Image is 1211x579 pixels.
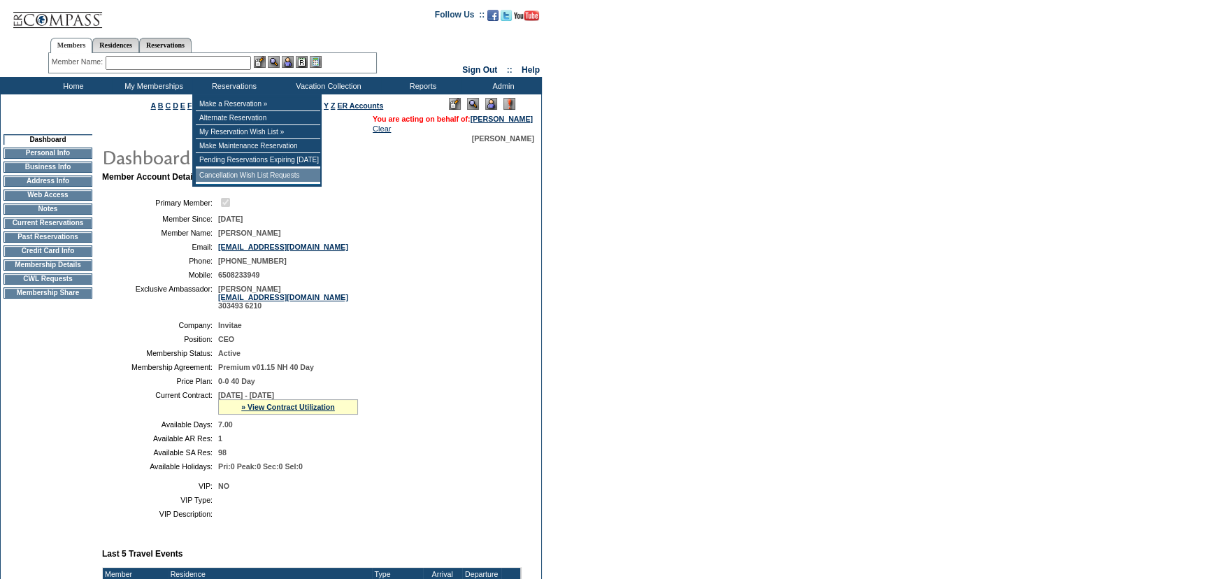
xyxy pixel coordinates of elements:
td: Past Reservations [3,231,92,243]
span: [DATE] [218,215,243,223]
td: Follow Us :: [435,8,485,25]
a: Y [324,101,329,110]
td: Cancellation Wish List Requests [196,169,320,183]
td: Primary Member: [108,196,213,209]
td: Membership Share [3,287,92,299]
td: My Reservation Wish List » [196,125,320,139]
td: Dashboard [3,134,92,145]
span: Premium v01.15 NH 40 Day [218,363,314,371]
span: 7.00 [218,420,233,429]
td: Position: [108,335,213,343]
td: Available Holidays: [108,462,213,471]
a: Z [331,101,336,110]
td: Reservations [192,77,273,94]
a: F [187,101,192,110]
td: Available AR Res: [108,434,213,443]
span: [PERSON_NAME] [472,134,534,143]
img: b_edit.gif [254,56,266,68]
td: Home [31,77,112,94]
td: Phone: [108,257,213,265]
img: Edit Mode [449,98,461,110]
td: Membership Status: [108,349,213,357]
td: Pending Reservations Expiring [DATE] [196,153,320,167]
span: 98 [218,448,227,457]
td: Admin [461,77,542,94]
b: Last 5 Travel Events [102,549,182,559]
td: Alternate Reservation [196,111,320,125]
td: Current Reservations [3,217,92,229]
img: View [268,56,280,68]
img: Become our fan on Facebook [487,10,499,21]
span: NO [218,482,229,490]
span: [PHONE_NUMBER] [218,257,287,265]
td: Exclusive Ambassador: [108,285,213,310]
td: Member Since: [108,215,213,223]
td: Company: [108,321,213,329]
td: Email: [108,243,213,251]
span: [PERSON_NAME] [218,229,280,237]
td: Notes [3,203,92,215]
td: Address Info [3,176,92,187]
a: [EMAIL_ADDRESS][DOMAIN_NAME] [218,293,348,301]
td: Make Maintenance Reservation [196,139,320,153]
td: Price Plan: [108,377,213,385]
span: 6508233949 [218,271,259,279]
span: Invitae [218,321,242,329]
span: Pri:0 Peak:0 Sec:0 Sel:0 [218,462,303,471]
a: Members [50,38,93,53]
img: Log Concern/Member Elevation [503,98,515,110]
a: ER Accounts [337,101,383,110]
span: [DATE] - [DATE] [218,391,274,399]
td: Make a Reservation » [196,97,320,111]
td: Available SA Res: [108,448,213,457]
a: [PERSON_NAME] [471,115,533,123]
img: Impersonate [485,98,497,110]
a: Residences [92,38,139,52]
td: Reports [381,77,461,94]
a: Subscribe to our YouTube Channel [514,14,539,22]
span: :: [507,65,513,75]
td: Member Name: [108,229,213,237]
td: Personal Info [3,148,92,159]
b: Member Account Details [102,172,200,182]
td: Membership Details [3,259,92,271]
td: Business Info [3,162,92,173]
a: B [158,101,164,110]
a: Become our fan on Facebook [487,14,499,22]
span: You are acting on behalf of: [373,115,533,123]
img: b_calculator.gif [310,56,322,68]
td: Vacation Collection [273,77,381,94]
img: View Mode [467,98,479,110]
td: CWL Requests [3,273,92,285]
a: Clear [373,124,391,133]
a: » View Contract Utilization [241,403,335,411]
td: My Memberships [112,77,192,94]
img: Impersonate [282,56,294,68]
td: VIP Description: [108,510,213,518]
span: [PERSON_NAME] 303493 6210 [218,285,348,310]
td: Available Days: [108,420,213,429]
span: CEO [218,335,234,343]
img: pgTtlDashboard.gif [101,143,381,171]
img: Subscribe to our YouTube Channel [514,10,539,21]
img: Reservations [296,56,308,68]
a: A [151,101,156,110]
td: Credit Card Info [3,245,92,257]
a: Follow us on Twitter [501,14,512,22]
div: Member Name: [52,56,106,68]
td: Current Contract: [108,391,213,415]
td: Mobile: [108,271,213,279]
td: Web Access [3,190,92,201]
a: Reservations [139,38,192,52]
span: 0-0 40 Day [218,377,255,385]
img: Follow us on Twitter [501,10,512,21]
a: C [165,101,171,110]
a: E [180,101,185,110]
td: Membership Agreement: [108,363,213,371]
a: Sign Out [462,65,497,75]
td: VIP: [108,482,213,490]
a: D [173,101,178,110]
span: Active [218,349,241,357]
a: Help [522,65,540,75]
a: [EMAIL_ADDRESS][DOMAIN_NAME] [218,243,348,251]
